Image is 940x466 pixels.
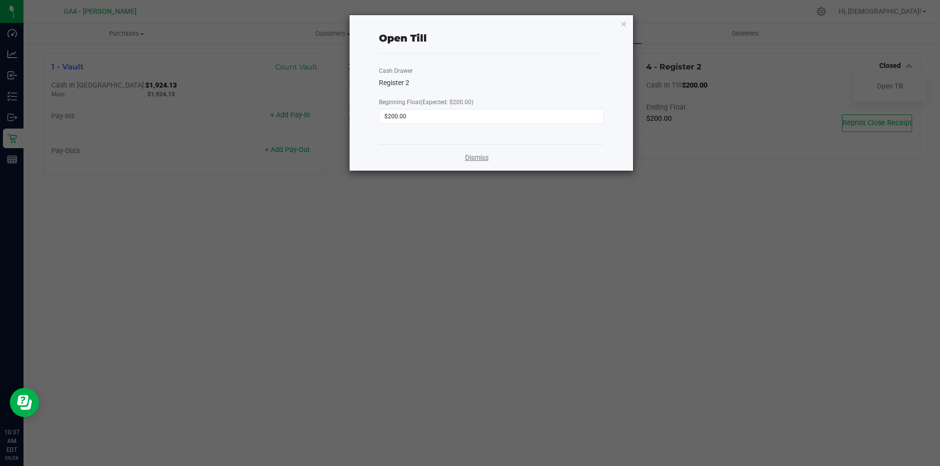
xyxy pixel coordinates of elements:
[379,31,427,45] div: Open Till
[379,78,604,88] div: Register 2
[10,388,39,417] iframe: Resource center
[379,99,473,106] span: Beginning Float
[465,153,489,163] a: Dismiss
[379,67,413,75] label: Cash Drawer
[421,99,473,106] span: (Expected: $200.00)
